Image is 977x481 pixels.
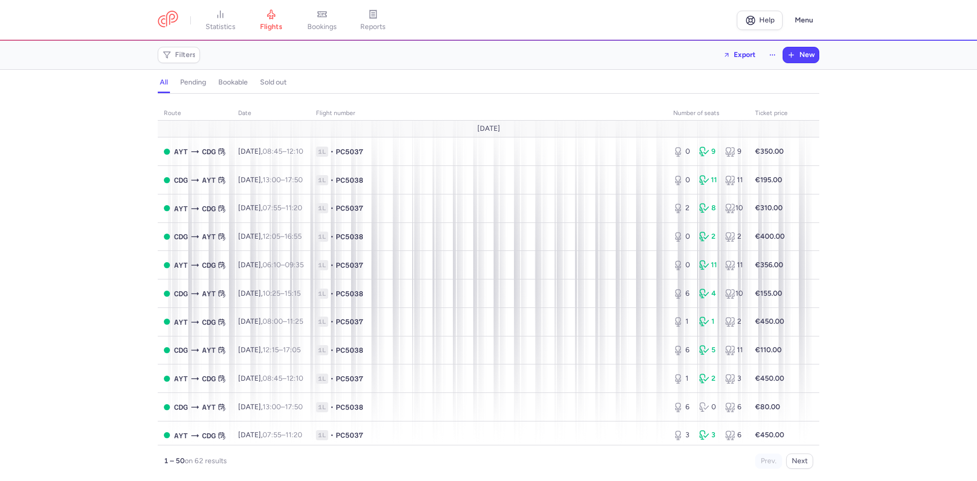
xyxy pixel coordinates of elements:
span: – [263,317,303,326]
time: 15:15 [284,289,301,298]
strong: €450.00 [755,431,784,439]
div: 8 [699,203,717,213]
span: PC5038 [336,345,363,355]
span: [DATE], [238,374,303,383]
time: 12:05 [263,232,280,241]
time: 17:50 [285,403,303,411]
span: PC5037 [336,430,363,440]
div: 0 [699,402,717,412]
span: 1L [316,345,328,355]
span: PC5037 [336,374,363,384]
div: 11 [699,260,717,270]
time: 07:55 [263,204,281,212]
span: – [263,176,303,184]
div: 1 [673,374,691,384]
time: 11:20 [285,204,302,212]
div: 3 [725,374,743,384]
button: Menu [789,11,819,30]
span: 1L [316,232,328,242]
span: – [263,289,301,298]
div: 11 [725,345,743,355]
span: • [330,232,334,242]
span: Export [734,51,756,59]
span: CDG [174,288,188,299]
span: 1L [316,317,328,327]
time: 12:10 [286,147,303,156]
span: CDG [174,231,188,242]
div: 2 [699,374,717,384]
time: 12:10 [286,374,303,383]
span: reports [360,22,386,32]
span: AYT [202,288,216,299]
button: New [783,47,819,63]
span: • [330,289,334,299]
div: 3 [673,430,691,440]
div: 3 [699,430,717,440]
span: [DATE], [238,403,303,411]
th: Ticket price [749,106,794,121]
span: • [330,374,334,384]
strong: €155.00 [755,289,782,298]
div: 11 [725,175,743,185]
strong: €356.00 [755,261,783,269]
div: 11 [725,260,743,270]
span: flights [260,22,282,32]
span: [DATE], [238,289,301,298]
a: Help [737,11,783,30]
span: – [263,431,302,439]
span: PC5038 [336,289,363,299]
div: 0 [673,147,691,157]
time: 09:35 [285,261,304,269]
span: – [263,261,304,269]
h4: pending [180,78,206,87]
div: 10 [725,289,743,299]
div: 9 [699,147,717,157]
span: statistics [206,22,236,32]
span: AYT [202,231,216,242]
span: PC5037 [336,260,363,270]
time: 13:00 [263,403,281,411]
span: 1L [316,203,328,213]
span: CDG [174,175,188,186]
span: [DATE], [238,204,302,212]
span: [DATE], [238,431,302,439]
div: 0 [673,232,691,242]
div: 0 [673,260,691,270]
button: Export [716,47,762,63]
span: CDG [202,203,216,214]
th: Flight number [310,106,667,121]
strong: €110.00 [755,346,782,354]
span: AYT [202,345,216,356]
div: 6 [673,289,691,299]
div: 1 [673,317,691,327]
span: – [263,147,303,156]
div: 6 [725,430,743,440]
span: CDG [202,146,216,157]
strong: €450.00 [755,374,784,383]
span: AYT [174,260,188,271]
time: 11:20 [285,431,302,439]
strong: €80.00 [755,403,780,411]
h4: all [160,78,168,87]
time: 17:50 [285,176,303,184]
span: • [330,175,334,185]
span: CDG [202,430,216,441]
span: PC5037 [336,147,363,157]
strong: €400.00 [755,232,785,241]
span: 1L [316,175,328,185]
span: CDG [202,317,216,328]
a: bookings [297,9,348,32]
span: CDG [202,373,216,384]
strong: €195.00 [755,176,782,184]
div: 1 [699,317,717,327]
span: – [263,232,302,241]
div: 2 [699,232,717,242]
span: • [330,203,334,213]
button: Prev. [755,454,782,469]
h4: sold out [260,78,286,87]
th: date [232,106,310,121]
time: 16:55 [284,232,302,241]
div: 2 [725,232,743,242]
div: 6 [673,402,691,412]
span: PC5037 [336,203,363,213]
